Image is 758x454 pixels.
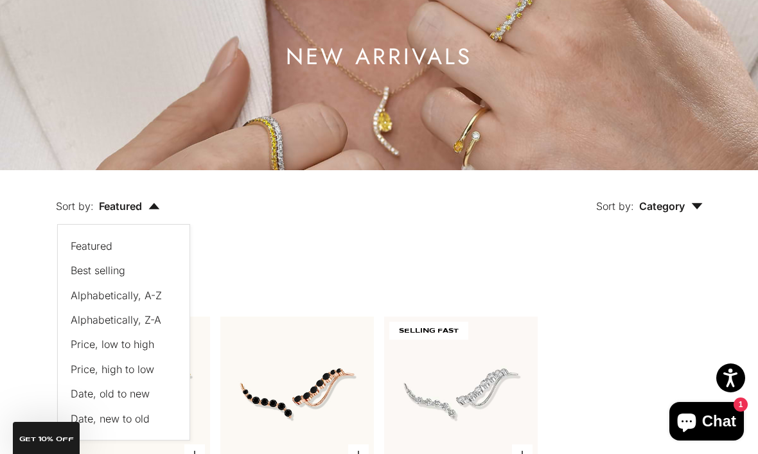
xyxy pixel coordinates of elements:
[56,200,94,213] span: Sort by:
[639,200,703,213] span: Category
[71,289,162,302] span: Alphabetically, A-Z
[19,436,74,442] span: GET 10% Off
[26,170,189,224] button: Sort by: Featured
[71,240,112,252] span: Featured
[71,387,150,400] span: Date, old to new
[71,264,125,277] span: Best selling
[286,49,472,65] h1: NEW ARRIVALS
[71,338,154,351] span: Price, low to high
[71,363,154,376] span: Price, high to low
[567,170,732,224] button: Sort by: Category
[596,200,634,213] span: Sort by:
[389,322,468,340] span: SELLING FAST
[665,402,748,444] inbox-online-store-chat: Shopify online store chat
[99,200,160,213] span: Featured
[13,422,80,454] div: GET 10% Off
[71,412,150,425] span: Date, new to old
[71,313,161,326] span: Alphabetically, Z-A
